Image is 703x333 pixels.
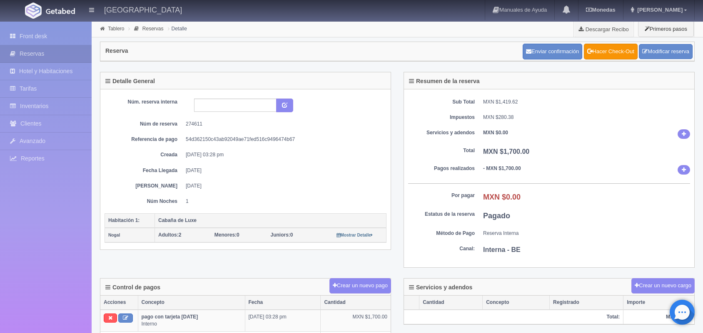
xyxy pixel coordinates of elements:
[111,167,177,174] dt: Fecha Llegada
[635,7,683,13] span: [PERSON_NAME]
[408,165,475,172] dt: Pagos realizados
[186,183,380,190] dd: [DATE]
[138,296,245,310] th: Concepto
[409,78,480,84] h4: Resumen de la reserva
[138,310,245,331] td: Interno
[523,44,582,59] button: Enviar confirmación
[483,165,521,171] b: - MXN $1,700.00
[245,310,321,331] td: [DATE] 03:28 pm
[483,230,690,237] dd: Reserva Interna
[142,314,198,320] b: pago con tarjeta [DATE]
[631,278,695,294] button: Crear un nuevo cargo
[483,130,508,136] b: MXN $0.00
[155,213,386,228] th: Cabaña de Luxe
[586,7,615,13] b: Monedas
[100,296,138,310] th: Acciones
[271,232,290,238] strong: Juniors:
[108,217,140,223] b: Habitación 1:
[638,21,694,37] button: Primeros pasos
[105,284,160,291] h4: Control de pagos
[623,310,694,324] th: MXN $0.00
[408,129,475,136] dt: Servicios y adendos
[623,296,694,310] th: Importe
[271,232,293,238] span: 0
[158,232,181,238] span: 2
[408,147,475,154] dt: Total
[214,232,237,238] strong: Menores:
[550,296,623,310] th: Registrado
[408,230,475,237] dt: Método de Pago
[408,99,475,106] dt: Sub Total
[158,232,179,238] strong: Adultos:
[111,136,177,143] dt: Referencia de pago
[108,233,120,237] small: Nogal
[104,4,182,15] h4: [GEOGRAPHIC_DATA]
[483,296,550,310] th: Concepto
[483,212,510,220] b: Pagado
[111,151,177,158] dt: Creada
[245,296,321,310] th: Fecha
[409,284,472,291] h4: Servicios y adendos
[574,21,633,37] a: Descargar Recibo
[108,26,124,32] a: Tablero
[186,121,380,128] dd: 274611
[483,148,529,155] b: MXN $1,700.00
[166,25,189,32] li: Detalle
[483,193,521,201] b: MXN $0.00
[186,151,380,158] dd: [DATE] 03:28 pm
[111,198,177,205] dt: Núm Noches
[483,99,690,106] dd: MXN $1,419.62
[142,26,164,32] a: Reservas
[408,114,475,121] dt: Impuestos
[419,296,483,310] th: Cantidad
[321,296,391,310] th: Cantidad
[105,78,155,84] h4: Detalle General
[584,44,638,59] a: Hacer Check-Out
[186,198,380,205] dd: 1
[483,246,521,253] b: Interna - BE
[639,44,693,59] a: Modificar reserva
[329,278,391,294] button: Crear un nuevo pago
[111,99,177,106] dt: Núm. reserva interna
[321,310,391,331] td: MXN $1,700.00
[186,136,380,143] dd: 54d362150c43ab92049ae71fed516c9496474b67
[25,2,42,19] img: Getabed
[337,232,373,238] a: Mostrar Detalle
[404,310,623,324] th: Total:
[214,232,239,238] span: 0
[483,114,690,121] dd: MXN $280.38
[111,183,177,190] dt: [PERSON_NAME]
[111,121,177,128] dt: Núm de reserva
[408,192,475,199] dt: Por pagar
[186,167,380,174] dd: [DATE]
[105,48,128,54] h4: Reserva
[408,211,475,218] dt: Estatus de la reserva
[337,233,373,237] small: Mostrar Detalle
[408,245,475,252] dt: Canal:
[46,8,75,14] img: Getabed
